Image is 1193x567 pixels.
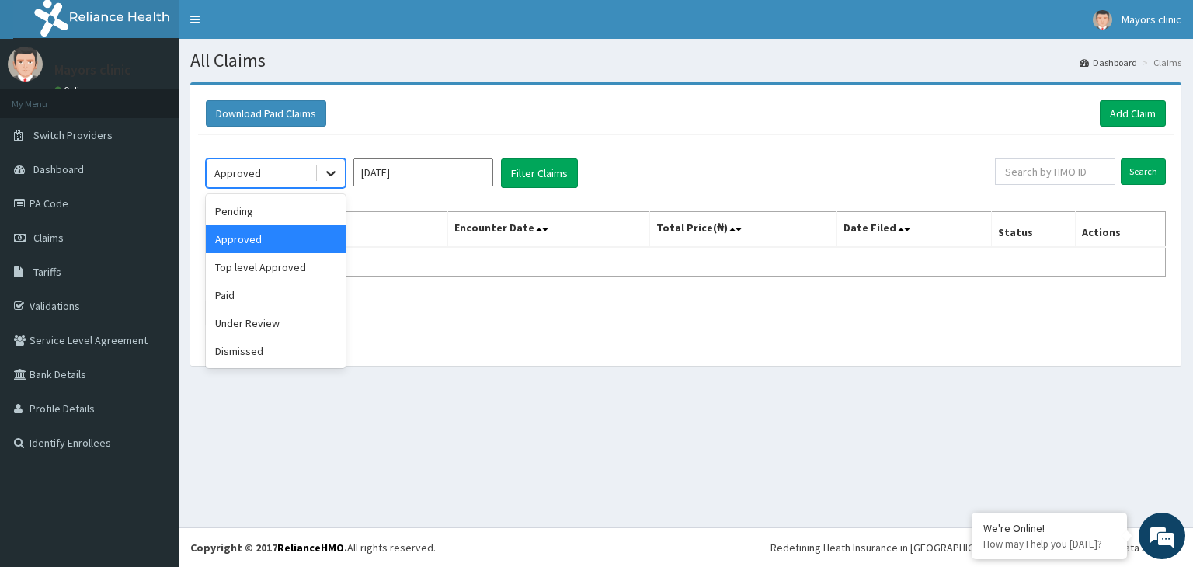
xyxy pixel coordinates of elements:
[206,225,346,253] div: Approved
[8,47,43,82] img: User Image
[33,231,64,245] span: Claims
[983,537,1115,551] p: How may I help you today?
[1122,12,1181,26] span: Mayors clinic
[1093,10,1112,30] img: User Image
[8,391,296,446] textarea: Type your message and hit 'Enter'
[995,158,1115,185] input: Search by HMO ID
[206,197,346,225] div: Pending
[206,253,346,281] div: Top level Approved
[770,540,1181,555] div: Redefining Heath Insurance in [GEOGRAPHIC_DATA] using Telemedicine and Data Science!
[81,87,261,107] div: Chat with us now
[983,521,1115,535] div: We're Online!
[54,63,131,77] p: Mayors clinic
[179,527,1193,567] footer: All rights reserved.
[837,212,992,248] th: Date Filed
[1139,56,1181,69] li: Claims
[33,128,113,142] span: Switch Providers
[650,212,837,248] th: Total Price(₦)
[1121,158,1166,185] input: Search
[1075,212,1165,248] th: Actions
[277,541,344,555] a: RelianceHMO
[214,165,261,181] div: Approved
[190,50,1181,71] h1: All Claims
[448,212,650,248] th: Encounter Date
[206,100,326,127] button: Download Paid Claims
[90,179,214,336] span: We're online!
[33,265,61,279] span: Tariffs
[206,309,346,337] div: Under Review
[1100,100,1166,127] a: Add Claim
[206,337,346,365] div: Dismissed
[29,78,63,117] img: d_794563401_company_1708531726252_794563401
[33,162,84,176] span: Dashboard
[206,281,346,309] div: Paid
[353,158,493,186] input: Select Month and Year
[501,158,578,188] button: Filter Claims
[255,8,292,45] div: Minimize live chat window
[992,212,1075,248] th: Status
[1080,56,1137,69] a: Dashboard
[190,541,347,555] strong: Copyright © 2017 .
[54,85,92,96] a: Online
